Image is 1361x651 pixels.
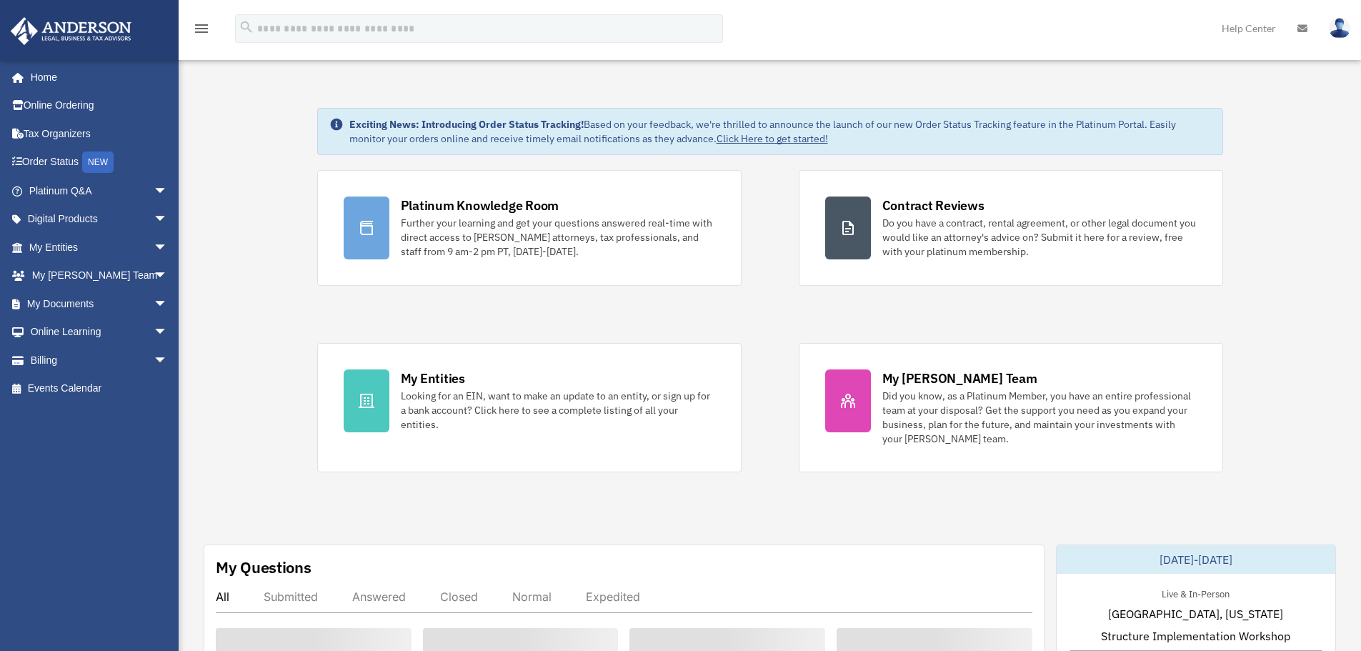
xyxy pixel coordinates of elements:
i: search [239,19,254,35]
div: Answered [352,590,406,604]
div: [DATE]-[DATE] [1057,545,1335,574]
span: arrow_drop_down [154,177,182,206]
a: My [PERSON_NAME] Teamarrow_drop_down [10,262,189,290]
div: Do you have a contract, rental agreement, or other legal document you would like an attorney's ad... [882,216,1197,259]
a: Events Calendar [10,374,189,403]
a: Tax Organizers [10,119,189,148]
a: My Entitiesarrow_drop_down [10,233,189,262]
div: Contract Reviews [882,197,984,214]
span: arrow_drop_down [154,289,182,319]
a: menu [193,25,210,37]
a: Platinum Q&Aarrow_drop_down [10,177,189,205]
a: Order StatusNEW [10,148,189,177]
a: My Documentsarrow_drop_down [10,289,189,318]
span: [GEOGRAPHIC_DATA], [US_STATE] [1108,605,1283,622]
a: Platinum Knowledge Room Further your learning and get your questions answered real-time with dire... [317,170,742,286]
a: Home [10,63,182,91]
div: My [PERSON_NAME] Team [882,369,1037,387]
div: Submitted [264,590,318,604]
a: Contract Reviews Do you have a contract, rental agreement, or other legal document you would like... [799,170,1223,286]
span: arrow_drop_down [154,318,182,347]
div: NEW [82,151,114,173]
img: Anderson Advisors Platinum Portal [6,17,136,45]
div: Looking for an EIN, want to make an update to an entity, or sign up for a bank account? Click her... [401,389,715,432]
i: menu [193,20,210,37]
div: Based on your feedback, we're thrilled to announce the launch of our new Order Status Tracking fe... [349,117,1211,146]
a: Billingarrow_drop_down [10,346,189,374]
div: Expedited [586,590,640,604]
div: Closed [440,590,478,604]
span: arrow_drop_down [154,233,182,262]
a: Digital Productsarrow_drop_down [10,205,189,234]
div: Did you know, as a Platinum Member, you have an entire professional team at your disposal? Get th... [882,389,1197,446]
div: Live & In-Person [1150,585,1241,600]
span: Structure Implementation Workshop [1101,627,1290,645]
div: My Entities [401,369,465,387]
div: Platinum Knowledge Room [401,197,559,214]
a: My Entities Looking for an EIN, want to make an update to an entity, or sign up for a bank accoun... [317,343,742,472]
a: My [PERSON_NAME] Team Did you know, as a Platinum Member, you have an entire professional team at... [799,343,1223,472]
div: My Questions [216,557,311,578]
div: Normal [512,590,552,604]
img: User Pic [1329,18,1350,39]
a: Online Learningarrow_drop_down [10,318,189,347]
span: arrow_drop_down [154,205,182,234]
span: arrow_drop_down [154,346,182,375]
a: Click Here to get started! [717,132,828,145]
span: arrow_drop_down [154,262,182,291]
strong: Exciting News: Introducing Order Status Tracking! [349,118,584,131]
div: All [216,590,229,604]
div: Further your learning and get your questions answered real-time with direct access to [PERSON_NAM... [401,216,715,259]
a: Online Ordering [10,91,189,120]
